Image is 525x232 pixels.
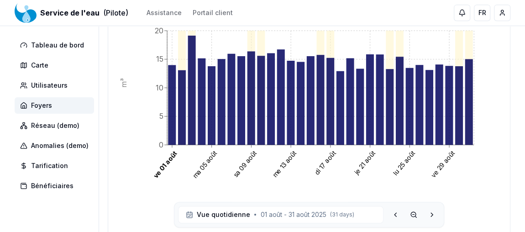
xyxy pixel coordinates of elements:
span: FR [478,8,486,17]
img: Service de l'eau Logo [15,2,37,24]
span: (Pilote) [103,7,128,18]
span: • [254,211,257,218]
span: 01 août - 31 août 2025 [261,210,326,219]
span: Bénéficiaires [31,181,73,190]
span: Anomalies (demo) [31,141,89,150]
button: FR [474,5,490,21]
tspan: 15 [156,54,163,63]
tspan: 10 [156,83,163,92]
a: Assistance [147,8,182,17]
tspan: 0 [159,140,163,149]
span: Carte [31,61,48,70]
a: Réseau (demo) [15,117,98,134]
tspan: 20 [155,26,163,35]
button: Next day [424,206,440,223]
span: Tableau de bord [31,41,84,50]
tspan: m³ [119,78,128,88]
a: Tarification [15,158,98,174]
span: Tarification [31,161,68,170]
a: Service de l'eau(Pilote) [15,7,128,18]
span: Foyers [31,101,52,110]
a: Bénéficiaires [15,178,98,194]
span: Réseau (demo) [31,121,79,130]
button: Previous day [387,206,404,223]
span: Service de l'eau [40,7,100,18]
tspan: 5 [159,111,163,121]
span: ( 31 days ) [330,211,354,218]
a: Carte [15,57,98,74]
a: Foyers [15,97,98,114]
span: Utilisateurs [31,81,68,90]
button: Zoom out [405,206,422,223]
span: Vue quotidienne [197,210,250,219]
a: Anomalies (demo) [15,137,98,154]
a: Utilisateurs [15,77,98,94]
a: Tableau de bord [15,37,98,53]
a: Portail client [193,8,233,17]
